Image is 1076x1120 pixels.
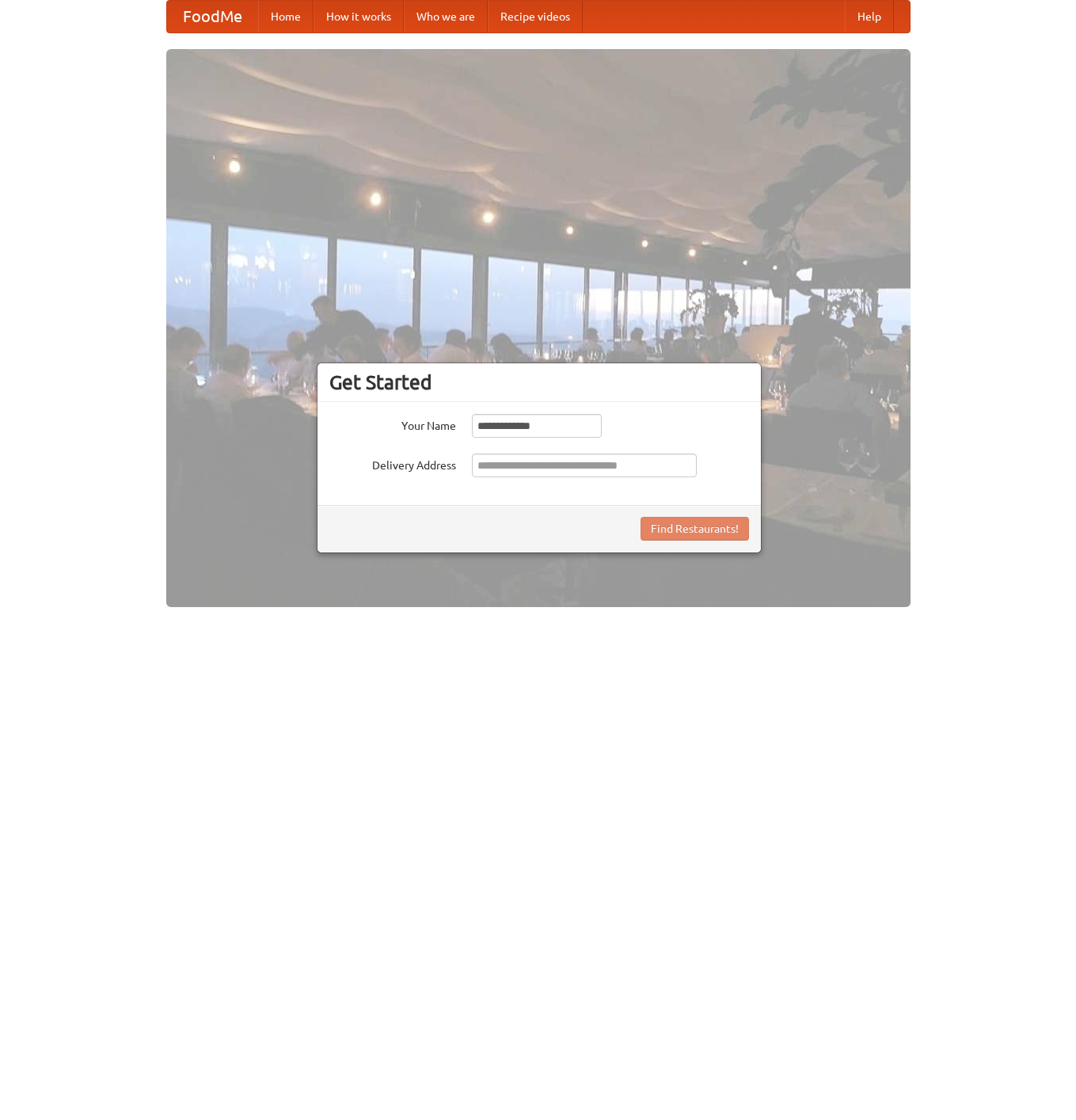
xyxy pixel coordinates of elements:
[845,1,894,32] a: Help
[167,1,258,32] a: FoodMe
[314,1,404,32] a: How it works
[404,1,488,32] a: Who we are
[329,414,456,434] label: Your Name
[258,1,314,32] a: Home
[641,517,749,541] button: Find Restaurants!
[329,454,456,473] label: Delivery Address
[329,370,749,394] h3: Get Started
[488,1,583,32] a: Recipe videos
